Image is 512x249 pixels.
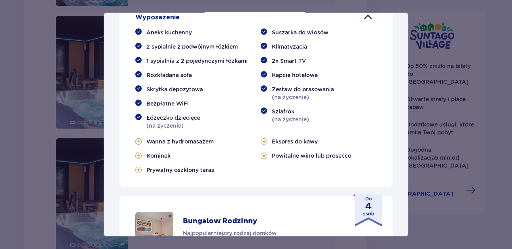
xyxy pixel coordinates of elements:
span: Łóżeczko dziecięce [146,114,200,122]
p: (na życzenie) [272,108,309,123]
img: check.7409c2960eab9f3879fc6eafc719e76d.svg [135,71,142,77]
img: check.7409c2960eab9f3879fc6eafc719e76d.svg [261,71,267,77]
span: 2 sypialnie z podwójnym łóżkiem [146,43,238,51]
img: star-gold.f292ff9f95a8f3fcc5d91c34467dfd2f.svg [135,166,142,174]
img: check.7409c2960eab9f3879fc6eafc719e76d.svg [135,28,142,35]
span: Zestaw do prasowania [272,85,334,93]
span: Klimatyzacja [272,43,307,51]
p: Bungalow Rodzinny [183,217,257,226]
img: star-gold.f292ff9f95a8f3fcc5d91c34467dfd2f.svg [261,152,267,159]
span: Kapcie hotelowe [272,71,318,79]
span: Rozkładana sofa [146,71,192,79]
span: Bezpłatne WiFi [146,100,189,108]
span: Suszarka do włosów [272,28,328,36]
img: check.7409c2960eab9f3879fc6eafc719e76d.svg [135,114,142,120]
span: Skrytka depozytowa [146,85,203,93]
img: check.7409c2960eab9f3879fc6eafc719e76d.svg [261,57,267,63]
span: Prywatny oszklony taras [146,166,214,174]
p: (na życzenie) [146,114,200,130]
img: check.7409c2960eab9f3879fc6eafc719e76d.svg [135,43,142,49]
span: 2x Smart TV [272,57,306,65]
img: star-gold.f292ff9f95a8f3fcc5d91c34467dfd2f.svg [261,138,267,145]
img: check.7409c2960eab9f3879fc6eafc719e76d.svg [261,108,267,114]
span: Ekspres do kawy [272,138,318,145]
strong: 4 [363,202,375,210]
img: check.7409c2960eab9f3879fc6eafc719e76d.svg [135,100,142,106]
p: Do osób [363,195,375,217]
img: check.7409c2960eab9f3879fc6eafc719e76d.svg [135,85,142,92]
img: check.7409c2960eab9f3879fc6eafc719e76d.svg [261,28,267,35]
span: 1 sypialnia z 2 pojedynczymi łóżkami [146,57,248,65]
p: Najpopularniejszy rodzaj domków w [GEOGRAPHIC_DATA], idealny dla małych grup. [183,229,340,245]
img: star-gold.f292ff9f95a8f3fcc5d91c34467dfd2f.svg [135,138,142,145]
span: Wanna z hydromasażem [146,138,214,145]
span: Powitalne wino lub prosecco [272,152,351,160]
span: Aneks kuchenny [146,28,192,36]
p: Wyposażenie [135,13,180,22]
span: Kominek [146,152,171,160]
img: check.7409c2960eab9f3879fc6eafc719e76d.svg [135,57,142,63]
img: star-gold.f292ff9f95a8f3fcc5d91c34467dfd2f.svg [135,152,142,159]
span: Szlafrok [272,108,309,115]
img: check.7409c2960eab9f3879fc6eafc719e76d.svg [261,43,267,49]
img: check.7409c2960eab9f3879fc6eafc719e76d.svg [261,85,267,92]
p: (na życzenie) [272,85,334,101]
